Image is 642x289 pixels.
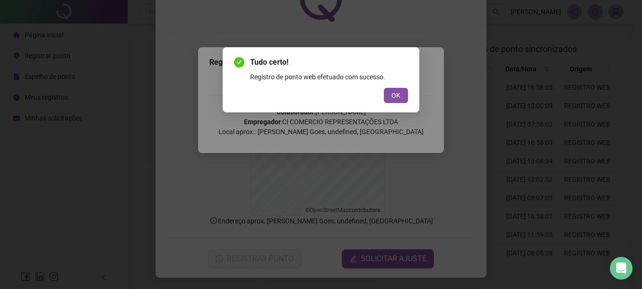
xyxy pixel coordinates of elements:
span: Tudo certo! [250,57,408,68]
div: Registro de ponto web efetuado com sucesso. [250,72,408,82]
span: check-circle [234,57,244,68]
button: OK [384,88,408,103]
span: OK [391,90,400,101]
div: Open Intercom Messenger [610,257,633,280]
